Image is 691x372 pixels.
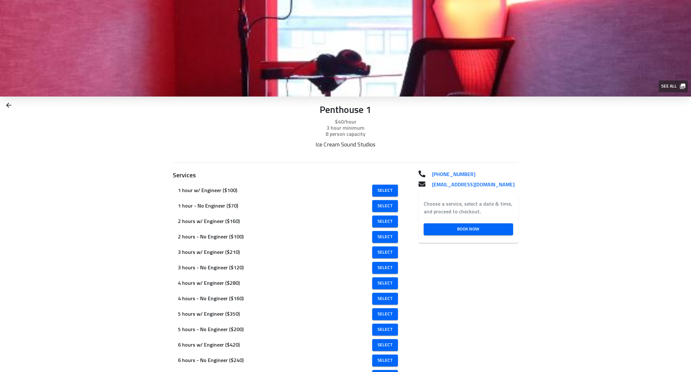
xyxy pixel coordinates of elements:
[178,187,373,194] span: 1 hour w/ Engineer ($100)
[377,218,393,226] span: Select
[377,310,393,318] span: Select
[178,218,373,225] span: 2 hours w/ Engineer ($160)
[377,341,393,349] span: Select
[661,82,685,90] span: See all
[173,118,518,126] p: $40/hour
[173,245,403,260] div: 3 hours w/ Engineer ($210)
[178,279,373,287] span: 4 hours w/ Engineer ($280)
[173,322,403,337] div: 5 hours - No Engineer ($200)
[372,200,398,212] a: Select
[173,229,403,245] div: 2 hours - No Engineer ($100)
[173,260,403,275] div: 3 hours - No Engineer ($120)
[377,187,393,195] span: Select
[424,200,513,216] label: Choose a service, select a date & time, and proceed to checkout.
[372,308,398,320] a: Select
[372,293,398,305] a: Select
[427,171,518,178] a: [PHONE_NUMBER]
[659,80,688,92] button: See all
[178,295,373,302] span: 4 hours - No Engineer ($160)
[178,341,373,349] span: 6 hours w/ Engineer ($420)
[377,295,393,303] span: Select
[372,277,398,289] a: Select
[173,105,518,116] p: Penthouse 1
[173,198,403,214] div: 1 hour - No Engineer ($70)
[377,248,393,256] span: Select
[372,324,398,336] a: Select
[178,310,373,318] span: 5 hours w/ Engineer ($350)
[173,171,403,180] h3: Services
[372,339,398,351] a: Select
[377,357,393,365] span: Select
[178,202,373,210] span: 1 hour - No Engineer ($70)
[372,231,398,243] a: Select
[173,124,518,132] p: 3 hour minimum
[173,214,403,229] div: 2 hours w/ Engineer ($160)
[173,291,403,306] div: 4 hours - No Engineer ($160)
[372,185,398,197] a: Select
[173,337,403,353] div: 6 hours w/ Engineer ($420)
[178,233,373,241] span: 2 hours - No Engineer ($100)
[173,130,518,138] p: 8 person capacity
[178,357,373,364] span: 6 hours - No Engineer ($240)
[173,183,403,198] div: 1 hour w/ Engineer ($100)
[173,306,403,322] div: 5 hours w/ Engineer ($350)
[377,202,393,210] span: Select
[424,223,513,235] a: Book Now
[178,264,373,272] span: 3 hours - No Engineer ($120)
[377,279,393,287] span: Select
[377,264,393,272] span: Select
[372,355,398,367] a: Select
[178,326,373,333] span: 5 hours - No Engineer ($200)
[372,216,398,228] a: Select
[377,326,393,334] span: Select
[173,353,403,368] div: 6 hours - No Engineer ($240)
[178,248,373,256] span: 3 hours w/ Engineer ($210)
[259,141,432,148] p: Ice Cream Sound Studios
[372,262,398,274] a: Select
[372,246,398,258] a: Select
[429,225,508,233] span: Book Now
[377,233,393,241] span: Select
[173,275,403,291] div: 4 hours w/ Engineer ($280)
[427,181,518,189] a: [EMAIL_ADDRESS][DOMAIN_NAME]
